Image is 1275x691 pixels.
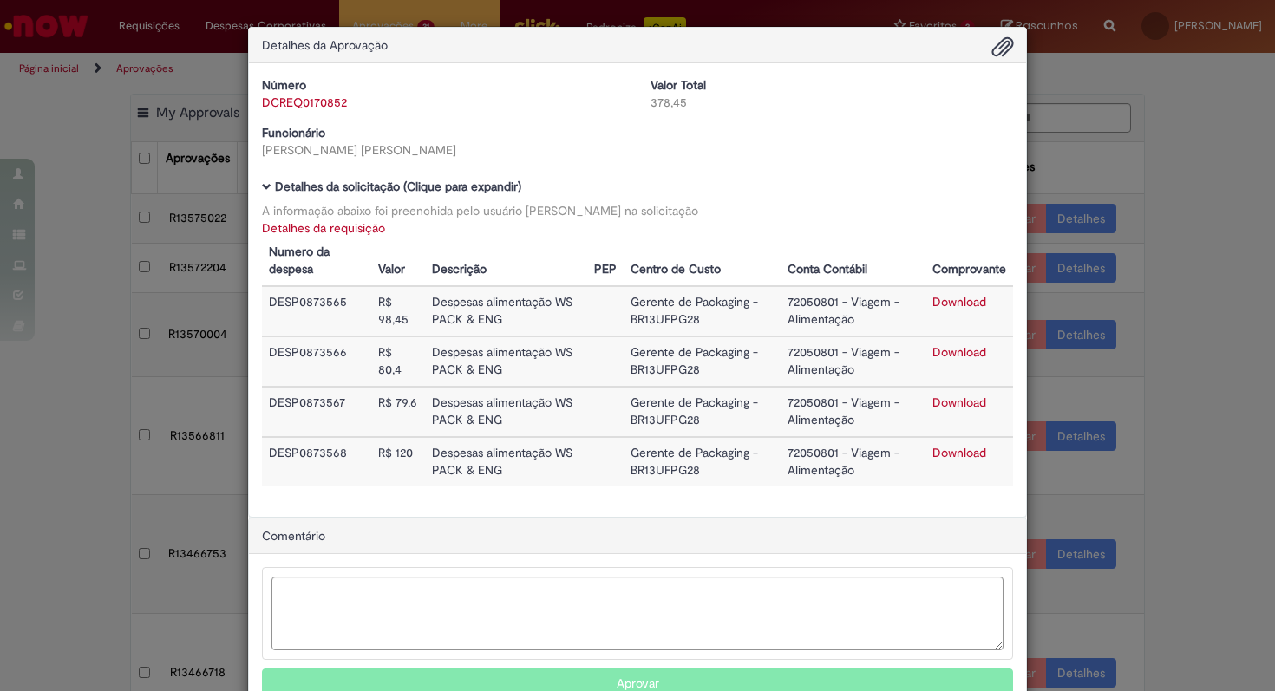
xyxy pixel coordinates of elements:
[651,94,1013,111] div: 378,45
[262,237,371,286] th: Numero da despesa
[262,95,347,110] a: DCREQ0170852
[262,37,388,53] span: Detalhes da Aprovação
[781,437,925,486] td: 72050801 - Viagem - Alimentação
[781,387,925,437] td: 72050801 - Viagem - Alimentação
[262,125,325,140] b: Funcionário
[425,387,587,437] td: Despesas alimentação WS PACK & ENG
[781,286,925,336] td: 72050801 - Viagem - Alimentação
[932,445,986,460] a: Download
[262,77,306,93] b: Número
[275,179,521,194] b: Detalhes da solicitação (Clique para expandir)
[371,437,425,486] td: R$ 120
[262,528,325,544] span: Comentário
[781,237,925,286] th: Conta Contábil
[932,344,986,360] a: Download
[651,77,706,93] b: Valor Total
[262,141,624,159] div: [PERSON_NAME] [PERSON_NAME]
[262,180,1013,193] h5: Detalhes da solicitação (Clique para expandir)
[624,336,781,387] td: Gerente de Packaging - BR13UFPG28
[425,437,587,486] td: Despesas alimentação WS PACK & ENG
[262,437,371,486] td: DESP0873568
[262,220,385,236] a: Detalhes da requisição
[624,387,781,437] td: Gerente de Packaging - BR13UFPG28
[262,387,371,437] td: DESP0873567
[624,286,781,336] td: Gerente de Packaging - BR13UFPG28
[932,394,986,410] a: Download
[624,437,781,486] td: Gerente de Packaging - BR13UFPG28
[371,387,425,437] td: R$ 79,6
[624,237,781,286] th: Centro de Custo
[262,286,371,336] td: DESP0873565
[371,237,425,286] th: Valor
[587,237,624,286] th: PEP
[932,294,986,310] a: Download
[925,237,1013,286] th: Comprovante
[262,202,1013,219] div: A informação abaixo foi preenchida pelo usuário [PERSON_NAME] na solicitação
[781,336,925,387] td: 72050801 - Viagem - Alimentação
[425,336,587,387] td: Despesas alimentação WS PACK & ENG
[425,237,587,286] th: Descrição
[425,286,587,336] td: Despesas alimentação WS PACK & ENG
[262,336,371,387] td: DESP0873566
[371,286,425,336] td: R$ 98,45
[371,336,425,387] td: R$ 80,4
